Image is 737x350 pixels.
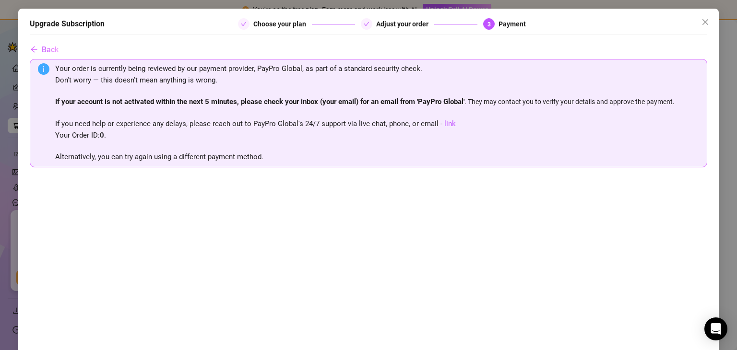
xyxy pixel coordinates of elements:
span: info-circle [38,63,49,75]
span: 3 [487,21,491,28]
strong: If your account is not activated within the next 5 minutes, please check your inbox ( your email ... [55,97,464,106]
span: If you need help or experience any delays, please reach out to PayPro Global's 24/7 support via l... [55,119,456,140]
span: Close [698,18,713,26]
strong: 0 [100,131,104,140]
a: link [444,119,456,128]
div: . They may contact you to verify your details and approve the payment. [55,63,699,163]
div: Payment [499,18,526,30]
span: check [241,21,247,27]
div: Choose your plan [253,18,312,30]
div: Open Intercom Messenger [704,317,727,340]
span: Your Order ID: [55,131,104,140]
button: Back [30,40,59,59]
span: Don't worry — this doesn't mean anything is wrong. [55,76,217,84]
span: close [701,18,709,26]
span: Back [42,45,59,54]
span: Your order is currently being reviewed by our payment provider, PayPro Global, as part of a stand... [55,64,422,73]
button: Close [698,14,713,30]
span: arrow-left [30,46,38,53]
span: check [364,21,369,27]
h5: Upgrade Subscription [30,18,105,30]
div: Adjust your order [376,18,434,30]
span: Alternatively, you can try again using a different payment method. [55,152,263,161]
